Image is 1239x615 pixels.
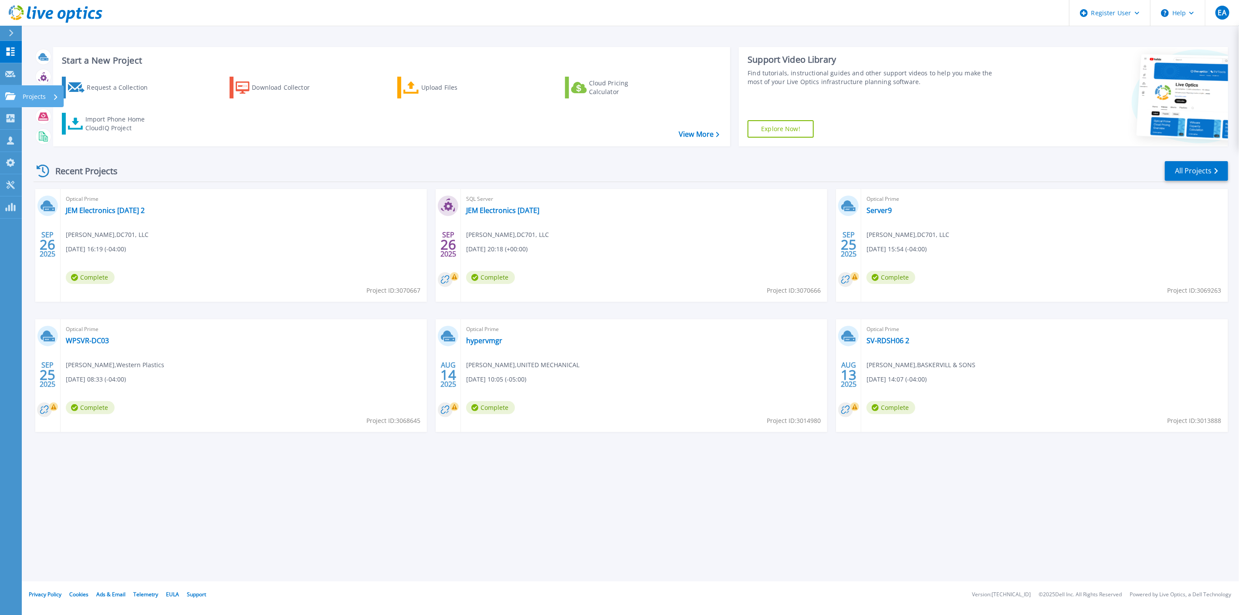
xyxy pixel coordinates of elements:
[166,591,179,598] a: EULA
[867,244,927,254] span: [DATE] 15:54 (-04:00)
[1218,9,1226,16] span: EA
[440,359,457,391] div: AUG 2025
[187,591,206,598] a: Support
[679,130,719,139] a: View More
[66,336,109,345] a: WPSVR-DC03
[1168,286,1222,295] span: Project ID: 3069263
[23,85,46,108] p: Projects
[867,324,1222,334] span: Optical Prime
[867,230,949,240] span: [PERSON_NAME] , DC701, LLC
[69,591,88,598] a: Cookies
[767,416,821,426] span: Project ID: 3014980
[66,206,145,215] a: JEM Electronics [DATE] 2
[867,194,1222,204] span: Optical Prime
[62,56,719,65] h3: Start a New Project
[1165,161,1228,181] a: All Projects
[867,206,892,215] a: Server9
[39,229,56,260] div: SEP 2025
[230,77,327,98] a: Download Collector
[87,79,156,96] div: Request a Collection
[39,359,56,391] div: SEP 2025
[133,591,158,598] a: Telemetry
[867,375,927,384] span: [DATE] 14:07 (-04:00)
[841,371,856,378] span: 13
[1130,592,1231,598] li: Powered by Live Optics, a Dell Technology
[62,77,159,98] a: Request a Collection
[66,401,115,414] span: Complete
[466,324,822,334] span: Optical Prime
[40,241,55,248] span: 26
[366,286,420,295] span: Project ID: 3070667
[748,54,1002,65] div: Support Video Library
[867,336,909,345] a: SV-RDSH06 2
[767,286,821,295] span: Project ID: 3070666
[589,79,659,96] div: Cloud Pricing Calculator
[748,69,1002,86] div: Find tutorials, instructional guides and other support videos to help you make the most of your L...
[466,244,528,254] span: [DATE] 20:18 (+00:00)
[466,271,515,284] span: Complete
[1168,416,1222,426] span: Project ID: 3013888
[440,371,456,378] span: 14
[867,360,975,370] span: [PERSON_NAME] , BASKERVILL & SONS
[397,77,494,98] a: Upload Files
[466,336,502,345] a: hypervmgr
[96,591,125,598] a: Ads & Email
[867,401,915,414] span: Complete
[366,416,420,426] span: Project ID: 3068645
[466,360,579,370] span: [PERSON_NAME] , UNITED MECHANICAL
[440,229,457,260] div: SEP 2025
[66,271,115,284] span: Complete
[748,120,814,138] a: Explore Now!
[840,359,857,391] div: AUG 2025
[867,271,915,284] span: Complete
[466,375,526,384] span: [DATE] 10:05 (-05:00)
[66,324,422,334] span: Optical Prime
[85,115,153,132] div: Import Phone Home CloudIQ Project
[565,77,662,98] a: Cloud Pricing Calculator
[66,375,126,384] span: [DATE] 08:33 (-04:00)
[466,194,822,204] span: SQL Server
[252,79,322,96] div: Download Collector
[66,230,149,240] span: [PERSON_NAME] , DC701, LLC
[66,244,126,254] span: [DATE] 16:19 (-04:00)
[34,160,129,182] div: Recent Projects
[421,79,491,96] div: Upload Files
[841,241,856,248] span: 25
[972,592,1031,598] li: Version: [TECHNICAL_ID]
[466,230,549,240] span: [PERSON_NAME] , DC701, LLC
[466,401,515,414] span: Complete
[66,194,422,204] span: Optical Prime
[66,360,164,370] span: [PERSON_NAME] , Western Plastics
[1039,592,1122,598] li: © 2025 Dell Inc. All Rights Reserved
[440,241,456,248] span: 26
[466,206,539,215] a: JEM Electronics [DATE]
[29,591,61,598] a: Privacy Policy
[840,229,857,260] div: SEP 2025
[40,371,55,378] span: 25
